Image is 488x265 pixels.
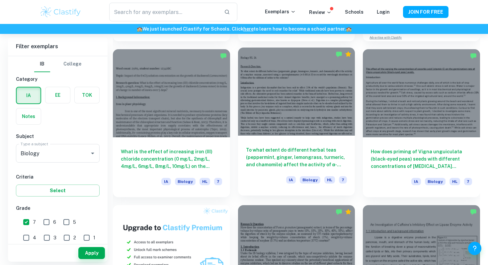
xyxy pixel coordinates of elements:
label: Type a subject [21,141,48,147]
a: Advertise with Clastify [369,35,402,40]
img: Marked [336,51,342,58]
span: 1 [93,234,95,241]
span: HL [449,178,460,185]
span: 🏫 [346,26,352,32]
input: Search for any exemplars... [109,3,219,21]
span: IA [411,178,421,185]
span: 7 [33,218,36,226]
div: Filter type choice [34,56,81,72]
a: How does priming of Vigna unguiculata (black-eyed peas) seeds with different concentrations of [M... [363,49,480,197]
span: 4 [33,234,36,241]
h6: To what extent do different herbal teas (peppermint, ginger, lemongrass, turmeric, and chamomile)... [246,146,347,168]
img: Marked [470,53,477,59]
button: Apply [78,247,105,259]
a: Login [377,9,390,15]
button: IB [34,56,50,72]
a: What is the effect of increasing iron (III) chloride concentration (0 mg/L, 2mg/L, 4mg/L, 6mg/L, ... [113,49,230,197]
span: Biology [300,176,320,184]
button: IA [17,87,41,103]
button: TOK [75,87,99,103]
h6: What is the effect of increasing iron (III) chloride concentration (0 mg/L, 2mg/L, 4mg/L, 6mg/L, ... [121,148,222,170]
h6: Grade [16,204,100,212]
span: HL [324,176,335,184]
h6: How does priming of Vigna unguiculata (black-eyed peas) seeds with different concentrations of [M... [371,148,472,170]
button: EE [45,87,70,103]
div: Premium [345,208,352,215]
a: Schools [345,9,364,15]
button: Notes [16,108,41,124]
span: 3 [53,234,56,241]
button: JOIN FOR FREE [403,6,448,18]
span: 6 [53,218,56,226]
span: Biology [425,178,446,185]
h6: Subject [16,133,100,140]
a: here [243,26,254,32]
h6: Filter exemplars [8,37,108,56]
div: Premium [345,51,352,58]
span: 2 [73,234,76,241]
span: IA [161,178,171,185]
button: Select [16,185,100,197]
button: Open [88,149,97,158]
button: Help and Feedback [468,242,481,255]
h6: We just launched Clastify for Schools. Click to learn how to become a school partner. [1,25,487,33]
a: To what extent do different herbal teas (peppermint, ginger, lemongrass, turmeric, and chamomile)... [238,49,355,197]
img: Marked [220,53,227,59]
span: IA [286,176,296,184]
h6: Category [16,75,100,83]
img: Marked [336,208,342,215]
button: College [63,56,81,72]
p: Exemplars [265,8,296,15]
span: 7 [464,178,472,185]
img: Clastify logo [40,5,82,19]
h6: Criteria [16,173,100,181]
span: HL [200,178,210,185]
span: 🏫 [137,26,142,32]
img: Marked [470,208,477,215]
span: 7 [214,178,222,185]
span: Biology [175,178,196,185]
p: Review [309,9,332,16]
span: 7 [339,176,347,184]
span: 5 [73,218,76,226]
